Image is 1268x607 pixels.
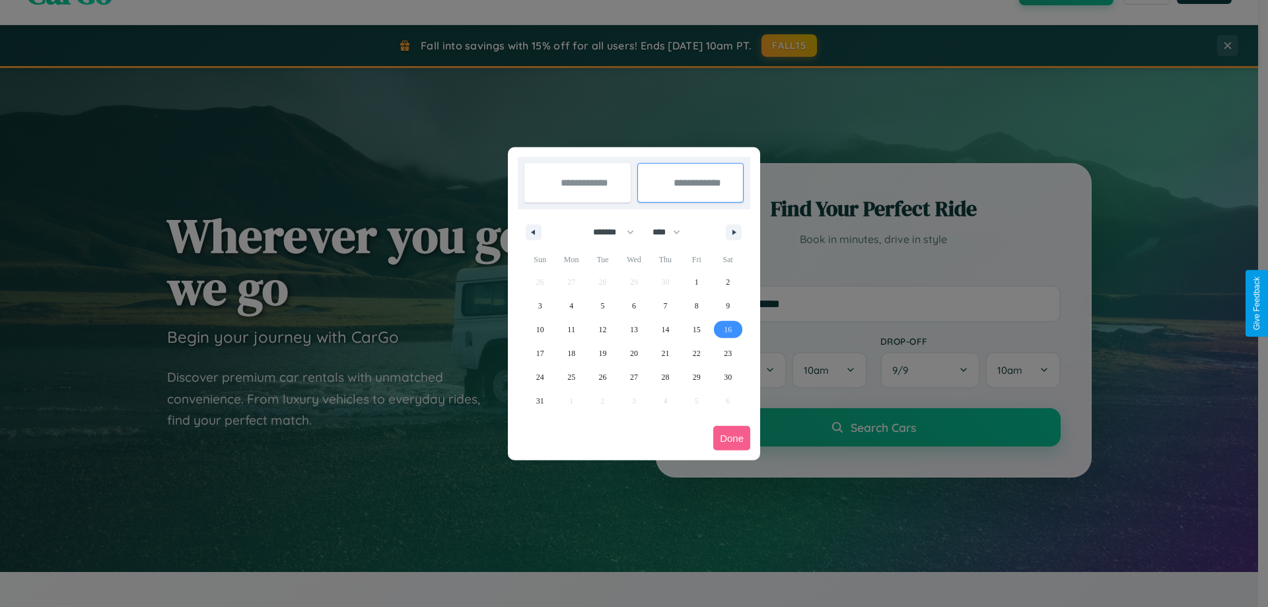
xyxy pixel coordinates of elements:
[681,365,712,389] button: 29
[693,365,701,389] span: 29
[661,318,669,341] span: 14
[724,365,732,389] span: 30
[555,341,586,365] button: 18
[536,365,544,389] span: 24
[524,341,555,365] button: 17
[555,249,586,270] span: Mon
[726,270,730,294] span: 2
[630,365,638,389] span: 27
[587,294,618,318] button: 5
[661,365,669,389] span: 28
[599,341,607,365] span: 19
[601,294,605,318] span: 5
[618,294,649,318] button: 6
[567,365,575,389] span: 25
[695,294,699,318] span: 8
[681,249,712,270] span: Fri
[618,341,649,365] button: 20
[1252,277,1261,330] div: Give Feedback
[536,341,544,365] span: 17
[599,365,607,389] span: 26
[618,318,649,341] button: 13
[695,270,699,294] span: 1
[713,249,744,270] span: Sat
[650,341,681,365] button: 21
[681,341,712,365] button: 22
[524,318,555,341] button: 10
[587,365,618,389] button: 26
[632,294,636,318] span: 6
[536,318,544,341] span: 10
[618,365,649,389] button: 27
[713,270,744,294] button: 2
[724,318,732,341] span: 16
[555,365,586,389] button: 25
[555,294,586,318] button: 4
[569,294,573,318] span: 4
[630,318,638,341] span: 13
[567,341,575,365] span: 18
[693,318,701,341] span: 15
[538,294,542,318] span: 3
[587,318,618,341] button: 12
[618,249,649,270] span: Wed
[524,365,555,389] button: 24
[555,318,586,341] button: 11
[726,294,730,318] span: 9
[713,426,750,450] button: Done
[681,318,712,341] button: 15
[650,365,681,389] button: 28
[650,249,681,270] span: Thu
[663,294,667,318] span: 7
[650,294,681,318] button: 7
[587,249,618,270] span: Tue
[693,341,701,365] span: 22
[567,318,575,341] span: 11
[630,341,638,365] span: 20
[650,318,681,341] button: 14
[713,294,744,318] button: 9
[524,249,555,270] span: Sun
[724,341,732,365] span: 23
[713,341,744,365] button: 23
[599,318,607,341] span: 12
[524,389,555,413] button: 31
[713,365,744,389] button: 30
[524,294,555,318] button: 3
[661,341,669,365] span: 21
[713,318,744,341] button: 16
[681,270,712,294] button: 1
[536,389,544,413] span: 31
[587,341,618,365] button: 19
[681,294,712,318] button: 8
